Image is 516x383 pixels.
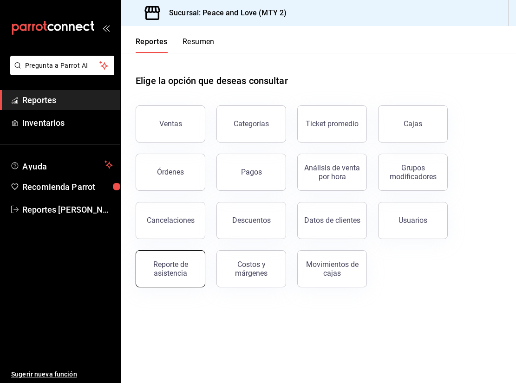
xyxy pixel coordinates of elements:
span: Pregunta a Parrot AI [25,61,100,71]
button: Reportes [136,37,168,53]
div: Grupos modificadores [384,163,442,181]
div: Descuentos [232,216,271,225]
div: Usuarios [398,216,427,225]
a: Pregunta a Parrot AI [7,67,114,77]
button: Análisis de venta por hora [297,154,367,191]
div: Reporte de asistencia [142,260,199,278]
button: Cajas [378,105,448,143]
button: Órdenes [136,154,205,191]
div: Ventas [159,119,182,128]
h1: Elige la opción que deseas consultar [136,74,288,88]
h3: Sucursal: Peace and Love (MTY 2) [162,7,287,19]
span: Recomienda Parrot [22,181,113,193]
div: Pagos [241,168,262,176]
div: Categorías [234,119,269,128]
span: Inventarios [22,117,113,129]
span: Sugerir nueva función [11,370,113,379]
span: Reportes [22,94,113,106]
button: open_drawer_menu [102,24,110,32]
button: Pregunta a Parrot AI [10,56,114,75]
button: Grupos modificadores [378,154,448,191]
div: Órdenes [157,168,184,176]
div: Análisis de venta por hora [303,163,361,181]
button: Usuarios [378,202,448,239]
button: Ticket promedio [297,105,367,143]
span: Ayuda [22,159,101,170]
div: Datos de clientes [304,216,360,225]
div: navigation tabs [136,37,215,53]
div: Cancelaciones [147,216,195,225]
button: Movimientos de cajas [297,250,367,287]
button: Categorías [216,105,286,143]
button: Costos y márgenes [216,250,286,287]
button: Cancelaciones [136,202,205,239]
button: Resumen [183,37,215,53]
button: Pagos [216,154,286,191]
span: Reportes [PERSON_NAME] [PERSON_NAME] [22,203,113,216]
div: Costos y márgenes [222,260,280,278]
button: Datos de clientes [297,202,367,239]
div: Ticket promedio [306,119,359,128]
div: Movimientos de cajas [303,260,361,278]
button: Descuentos [216,202,286,239]
button: Reporte de asistencia [136,250,205,287]
div: Cajas [404,119,422,128]
button: Ventas [136,105,205,143]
